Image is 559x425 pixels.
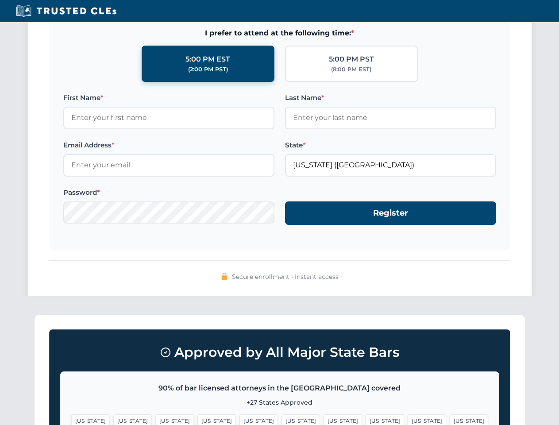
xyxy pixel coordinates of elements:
[188,65,228,74] div: (2:00 PM PST)
[71,398,488,407] p: +27 States Approved
[331,65,371,74] div: (8:00 PM EST)
[63,187,274,198] label: Password
[63,154,274,176] input: Enter your email
[232,272,339,282] span: Secure enrollment • Instant access
[285,93,496,103] label: Last Name
[63,93,274,103] label: First Name
[63,27,496,39] span: I prefer to attend at the following time:
[71,382,488,394] p: 90% of bar licensed attorneys in the [GEOGRAPHIC_DATA] covered
[285,140,496,151] label: State
[63,140,274,151] label: Email Address
[285,201,496,225] button: Register
[221,273,228,280] img: 🔒
[63,107,274,129] input: Enter your first name
[60,340,499,364] h3: Approved by All Major State Bars
[285,154,496,176] input: Florida (FL)
[329,54,374,65] div: 5:00 PM PST
[285,107,496,129] input: Enter your last name
[185,54,230,65] div: 5:00 PM EST
[13,4,119,18] img: Trusted CLEs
